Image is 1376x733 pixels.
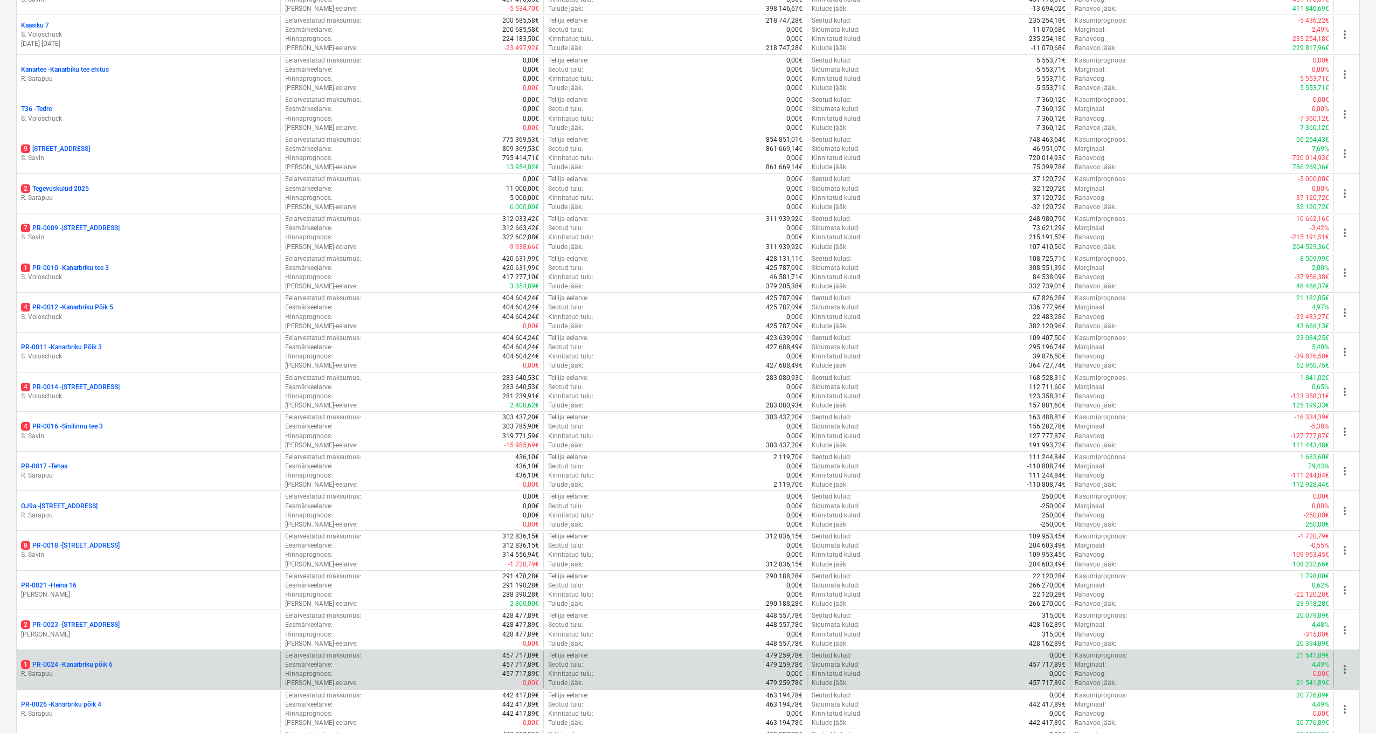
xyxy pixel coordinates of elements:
[21,660,276,679] div: 1PR-0024 -Kanarbriku põik 6R. Sarapuu
[285,203,358,212] p: [PERSON_NAME]-eelarve :
[21,184,30,193] span: 2
[812,135,852,144] p: Seotud kulud :
[21,620,30,629] span: 2
[285,84,358,93] p: [PERSON_NAME]-eelarve :
[21,74,276,84] p: R. Sarapuu
[1075,16,1127,25] p: Kasumiprognoos :
[21,303,30,312] span: 4
[1075,123,1116,133] p: Rahavoo jääk :
[766,163,803,172] p: 861 669,14€
[548,74,593,84] p: Kinnitatud tulu :
[1075,215,1127,224] p: Kasumiprognoos :
[21,541,30,550] span: 8
[1029,254,1066,264] p: 108 725,71€
[1075,25,1106,34] p: Marginaal :
[502,34,539,44] p: 224 183,50€
[1075,44,1116,53] p: Rahavoo jääk :
[786,34,803,44] p: 0,00€
[786,25,803,34] p: 0,00€
[548,56,589,65] p: Tellija eelarve :
[285,114,333,123] p: Hinnaprognoos :
[812,175,852,184] p: Seotud kulud :
[285,273,333,282] p: Hinnaprognoos :
[812,105,860,114] p: Sidumata kulud :
[786,224,803,233] p: 0,00€
[21,700,276,718] div: PR-0026 -Kanarbriku põik 4R. Sarapuu
[285,243,358,252] p: [PERSON_NAME]-eelarve :
[21,383,276,401] div: 4PR-0014 -[STREET_ADDRESS]S. Voloschuck
[548,65,583,74] p: Seotud tulu :
[21,383,120,392] p: PR-0014 - [STREET_ADDRESS]
[786,175,803,184] p: 0,00€
[21,193,276,203] p: R. Sarapuu
[766,44,803,53] p: 218 747,28€
[812,243,848,252] p: Kulude jääk :
[21,65,109,74] p: Kanartee - Kanarbiku tee ehitus
[1029,154,1066,163] p: 720 014,93€
[21,30,276,39] p: S. Voloschuck
[285,65,333,74] p: Eesmärkeelarve :
[21,224,276,242] div: 7PR-0009 -[STREET_ADDRESS]S. Savin
[21,224,120,233] p: PR-0009 - [STREET_ADDRESS]
[502,135,539,144] p: 775 369,53€
[285,123,358,133] p: [PERSON_NAME]-eelarve :
[285,25,333,34] p: Eesmärkeelarve :
[1295,193,1329,203] p: -37 120,72€
[1075,243,1116,252] p: Rahavoo jääk :
[1036,56,1066,65] p: 5 553,71€
[1291,233,1329,242] p: -215 191,51€
[523,56,539,65] p: 0,00€
[21,620,120,630] p: PR-0023 - [STREET_ADDRESS]
[21,392,276,401] p: S. Voloschuck
[548,254,589,264] p: Tellija eelarve :
[1036,114,1066,123] p: 7 360,12€
[766,254,803,264] p: 428 131,11€
[812,74,862,84] p: Kinnitatud kulud :
[523,84,539,93] p: 0,00€
[766,144,803,154] p: 861 669,14€
[548,4,583,13] p: Tulude jääk :
[502,264,539,273] p: 420 631,99€
[285,74,333,84] p: Hinnaprognoos :
[1075,144,1106,154] p: Marginaal :
[21,541,120,550] p: PR-0018 - [STREET_ADDRESS]
[1338,147,1351,160] span: more_vert
[1033,163,1066,172] p: 75 399,78€
[523,74,539,84] p: 0,00€
[1033,224,1066,233] p: 73 621,29€
[548,264,583,273] p: Seotud tulu :
[21,144,90,154] p: [STREET_ADDRESS]
[786,95,803,105] p: 0,00€
[21,264,30,272] span: 1
[548,175,589,184] p: Tellija eelarve :
[1075,84,1116,93] p: Rahavoo jääk :
[502,16,539,25] p: 200 685,58€
[1075,193,1106,203] p: Rahavoog :
[1298,175,1329,184] p: -5 000,00€
[1029,264,1066,273] p: 308 551,39€
[21,21,276,49] div: Kaasiku 7S. Voloschuck[DATE]-[DATE]
[1075,154,1106,163] p: Rahavoog :
[1292,243,1329,252] p: 204 529,36€
[523,114,539,123] p: 0,00€
[21,709,276,718] p: R. Sarapuu
[1296,203,1329,212] p: 32 120,72€
[548,123,583,133] p: Tulude jääk :
[502,25,539,34] p: 200 685,58€
[812,233,862,242] p: Kinnitatud kulud :
[812,215,852,224] p: Seotud kulud :
[285,224,333,233] p: Eesmärkeelarve :
[1035,84,1066,93] p: -5 553,71€
[812,56,852,65] p: Seotud kulud :
[508,4,539,13] p: -5 534,70€
[548,114,593,123] p: Kinnitatud tulu :
[21,105,52,114] p: T36 - Tedre
[1031,44,1066,53] p: -11 070,68€
[812,203,848,212] p: Kulude jääk :
[506,184,539,193] p: 11 000,00€
[1296,135,1329,144] p: 66 254,43€
[1075,254,1127,264] p: Kasumiprognoos :
[523,123,539,133] p: 0,00€
[1338,584,1351,597] span: more_vert
[1338,306,1351,319] span: more_vert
